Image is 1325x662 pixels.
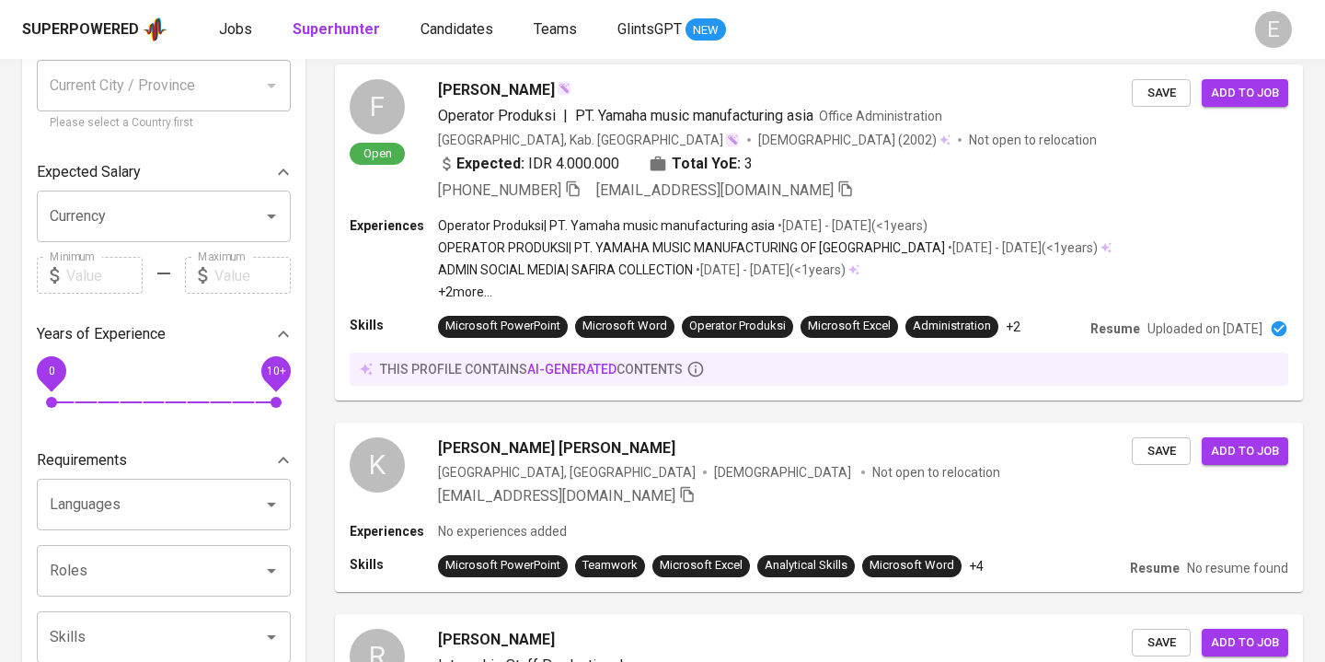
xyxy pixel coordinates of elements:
button: Add to job [1202,437,1288,466]
p: Resume [1130,559,1180,577]
span: Add to job [1211,83,1279,104]
button: Open [259,203,284,229]
button: Add to job [1202,79,1288,108]
span: NEW [686,21,726,40]
div: Operator Produksi [689,318,786,335]
button: Open [259,558,284,584]
button: Open [259,492,284,517]
a: GlintsGPT NEW [617,18,726,41]
img: app logo [143,16,167,43]
span: [EMAIL_ADDRESS][DOMAIN_NAME] [438,487,675,505]
b: Superhunter [293,20,380,38]
span: 0 [48,365,54,377]
p: Please select a Country first [50,114,278,133]
div: IDR 4.000.000 [438,153,619,175]
p: Years of Experience [37,323,166,345]
p: No experiences added [438,522,567,540]
div: Analytical Skills [765,557,847,575]
p: Experiences [350,216,438,235]
a: FOpen[PERSON_NAME]Operator Produksi|PT. Yamaha music manufacturing asiaOffice Administration[GEOG... [335,64,1303,401]
div: Teamwork [582,557,638,575]
span: GlintsGPT [617,20,682,38]
p: this profile contains contents [380,360,683,378]
span: Operator Produksi [438,107,556,124]
p: Skills [350,316,438,334]
span: Office Administration [819,109,942,123]
p: Not open to relocation [872,463,1000,482]
a: Teams [534,18,581,41]
p: Requirements [37,449,127,471]
p: No resume found [1187,559,1288,577]
div: Microsoft PowerPoint [445,557,560,575]
input: Value [66,257,143,294]
b: Total YoE: [672,153,741,175]
button: Save [1132,79,1191,108]
input: Value [214,257,291,294]
span: Add to job [1211,633,1279,654]
div: F [350,79,405,134]
a: Candidates [421,18,497,41]
div: Administration [913,318,991,335]
p: Operator Produksi | PT. Yamaha music manufacturing asia [438,216,775,235]
p: Resume [1090,319,1140,338]
span: 3 [744,153,753,175]
span: [EMAIL_ADDRESS][DOMAIN_NAME] [596,181,834,199]
p: +2 more ... [438,283,1112,301]
div: Expected Salary [37,154,291,191]
p: Skills [350,555,438,574]
a: Jobs [219,18,256,41]
span: Candidates [421,20,493,38]
div: Microsoft Word [582,318,667,335]
span: PT. Yamaha music manufacturing asia [575,107,813,124]
span: Save [1141,83,1181,104]
p: +2 [1006,318,1020,336]
div: (2002) [758,131,951,149]
div: E [1255,11,1292,48]
div: Microsoft PowerPoint [445,318,560,335]
span: [PHONE_NUMBER] [438,181,561,199]
div: Microsoft Excel [660,557,743,575]
img: magic_wand.svg [725,133,740,147]
p: +4 [969,557,984,575]
span: Jobs [219,20,252,38]
p: • [DATE] - [DATE] ( <1 years ) [693,261,846,279]
span: Open [356,145,399,161]
p: Uploaded on [DATE] [1147,319,1262,338]
div: Microsoft Excel [808,318,891,335]
button: Save [1132,629,1191,657]
a: Superhunter [293,18,384,41]
button: Add to job [1202,629,1288,657]
p: Not open to relocation [969,131,1097,149]
a: K[PERSON_NAME] [PERSON_NAME][GEOGRAPHIC_DATA], [GEOGRAPHIC_DATA][DEMOGRAPHIC_DATA] Not open to re... [335,423,1303,592]
span: [PERSON_NAME] [PERSON_NAME] [438,437,675,459]
div: Years of Experience [37,316,291,353]
div: Superpowered [22,19,139,41]
button: Save [1132,437,1191,466]
span: [DEMOGRAPHIC_DATA] [714,463,854,482]
button: Open [259,624,284,650]
p: Expected Salary [37,161,141,183]
p: Experiences [350,522,438,540]
a: Superpoweredapp logo [22,16,167,43]
span: Save [1141,441,1181,462]
span: 10+ [266,365,285,377]
div: Microsoft Word [870,557,954,575]
p: OPERATOR PRODUKSI | PT. YAMAHA MUSIC MANUFACTURING OF [GEOGRAPHIC_DATA] [438,238,945,257]
span: [DEMOGRAPHIC_DATA] [758,131,898,149]
img: magic_wand.svg [557,81,571,96]
p: • [DATE] - [DATE] ( <1 years ) [775,216,927,235]
p: • [DATE] - [DATE] ( <1 years ) [945,238,1098,257]
span: Teams [534,20,577,38]
b: Expected: [456,153,524,175]
div: [GEOGRAPHIC_DATA], [GEOGRAPHIC_DATA] [438,463,696,482]
div: K [350,437,405,493]
span: [PERSON_NAME] [438,79,555,101]
span: Add to job [1211,441,1279,462]
span: AI-generated [527,362,616,377]
span: [PERSON_NAME] [438,629,555,651]
div: Requirements [37,442,291,479]
span: Save [1141,633,1181,654]
p: ADMIN SOCIAL MEDIA | SAFIRA COLLECTION [438,261,693,279]
div: [GEOGRAPHIC_DATA], Kab. [GEOGRAPHIC_DATA] [438,131,740,149]
span: | [563,105,568,127]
